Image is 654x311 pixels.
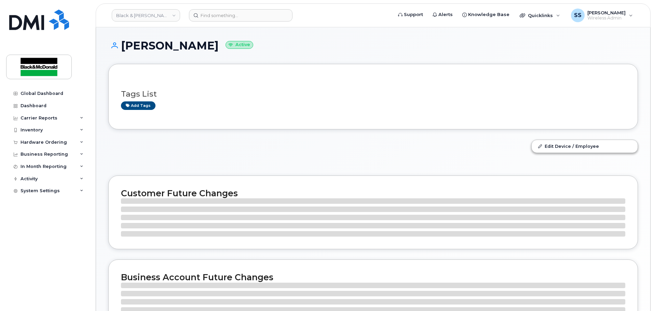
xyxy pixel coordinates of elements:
[121,90,625,98] h3: Tags List
[226,41,253,49] small: Active
[121,101,155,110] a: Add tags
[532,140,638,152] a: Edit Device / Employee
[108,40,638,52] h1: [PERSON_NAME]
[121,272,625,282] h2: Business Account Future Changes
[121,188,625,198] h2: Customer Future Changes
